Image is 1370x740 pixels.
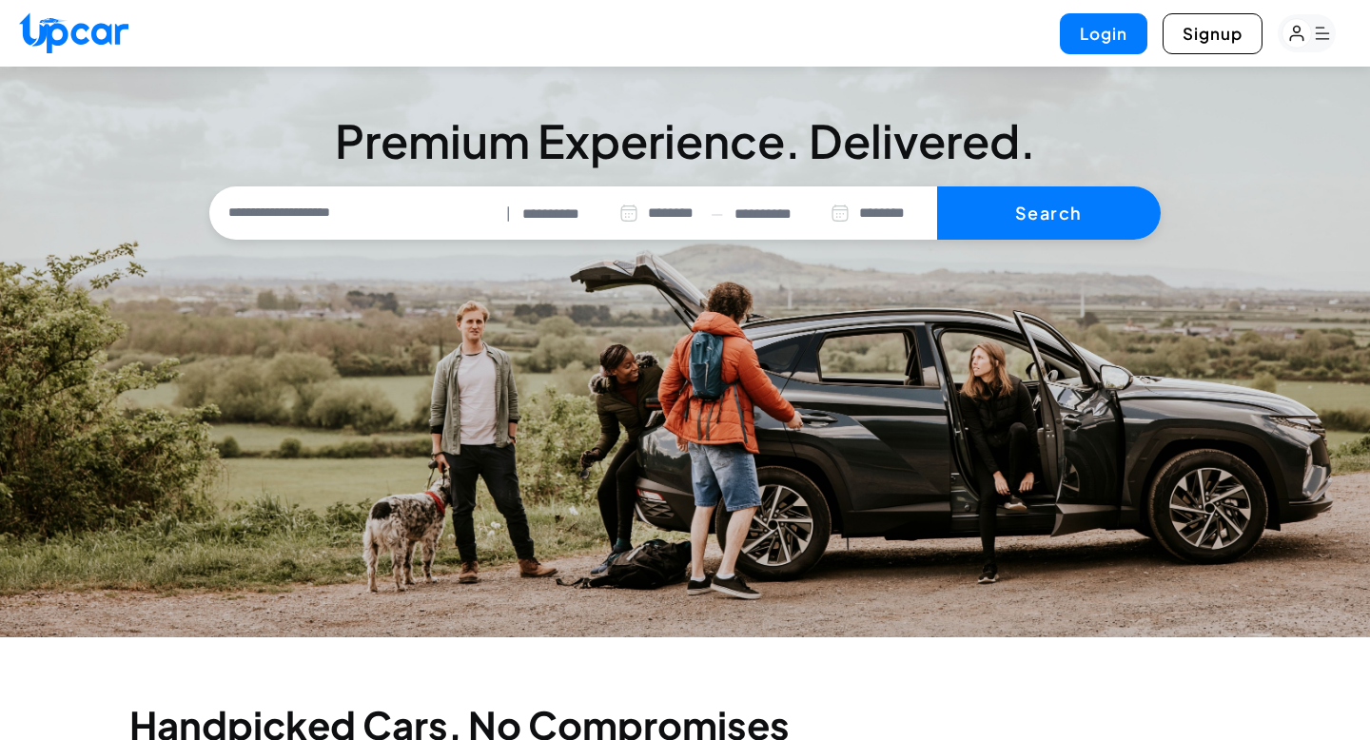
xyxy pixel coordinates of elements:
button: Login [1060,13,1147,54]
button: Search [937,186,1161,240]
h3: Premium Experience. Delivered. [209,118,1161,164]
span: | [506,203,511,224]
span: — [711,203,723,224]
button: Signup [1163,13,1262,54]
img: Upcar Logo [19,12,128,53]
